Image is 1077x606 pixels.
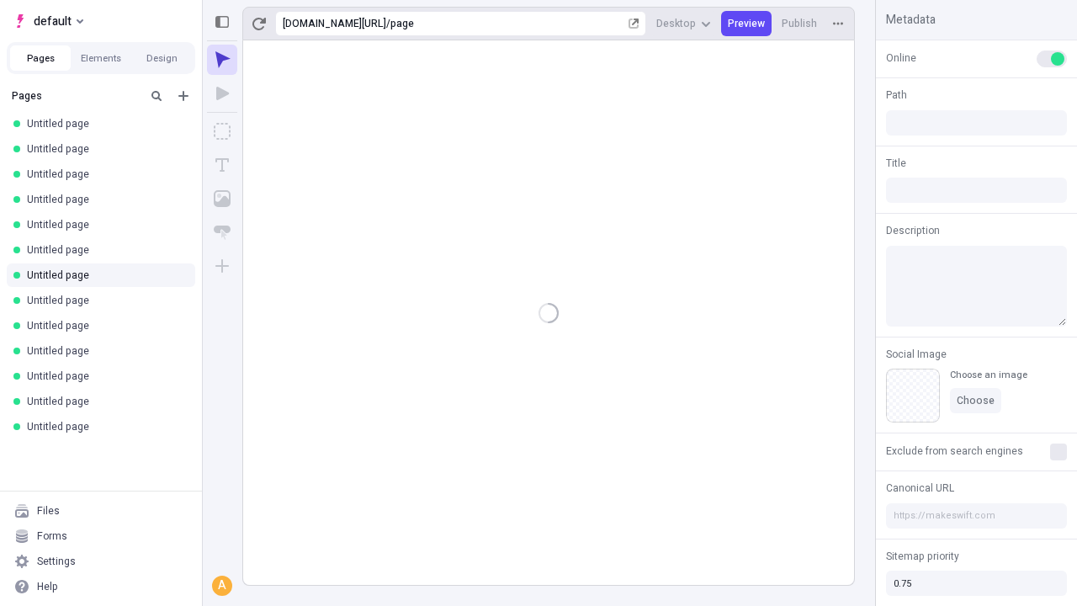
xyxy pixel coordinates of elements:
[37,504,60,518] div: Files
[390,17,625,30] div: page
[886,223,940,238] span: Description
[10,45,71,71] button: Pages
[283,17,386,30] div: [URL][DOMAIN_NAME]
[207,183,237,214] button: Image
[27,294,182,307] div: Untitled page
[782,17,817,30] span: Publish
[950,369,1027,381] div: Choose an image
[214,577,231,594] div: A
[27,420,182,433] div: Untitled page
[27,218,182,231] div: Untitled page
[27,117,182,130] div: Untitled page
[886,156,906,171] span: Title
[950,388,1001,413] button: Choose
[27,369,182,383] div: Untitled page
[27,142,182,156] div: Untitled page
[37,529,67,543] div: Forms
[34,11,72,31] span: default
[886,88,907,103] span: Path
[27,167,182,181] div: Untitled page
[886,50,916,66] span: Online
[27,193,182,206] div: Untitled page
[886,347,947,362] span: Social Image
[27,395,182,408] div: Untitled page
[656,17,696,30] span: Desktop
[650,11,718,36] button: Desktop
[37,555,76,568] div: Settings
[12,89,140,103] div: Pages
[721,11,772,36] button: Preview
[27,344,182,358] div: Untitled page
[886,503,1067,529] input: https://makeswift.com
[957,394,995,407] span: Choose
[7,8,90,34] button: Select site
[173,86,194,106] button: Add new
[37,580,58,593] div: Help
[27,268,182,282] div: Untitled page
[207,116,237,146] button: Box
[775,11,824,36] button: Publish
[886,549,959,564] span: Sitemap priority
[886,444,1023,459] span: Exclude from search engines
[728,17,765,30] span: Preview
[27,319,182,332] div: Untitled page
[886,481,954,496] span: Canonical URL
[207,150,237,180] button: Text
[207,217,237,247] button: Button
[386,17,390,30] div: /
[27,243,182,257] div: Untitled page
[71,45,131,71] button: Elements
[131,45,192,71] button: Design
